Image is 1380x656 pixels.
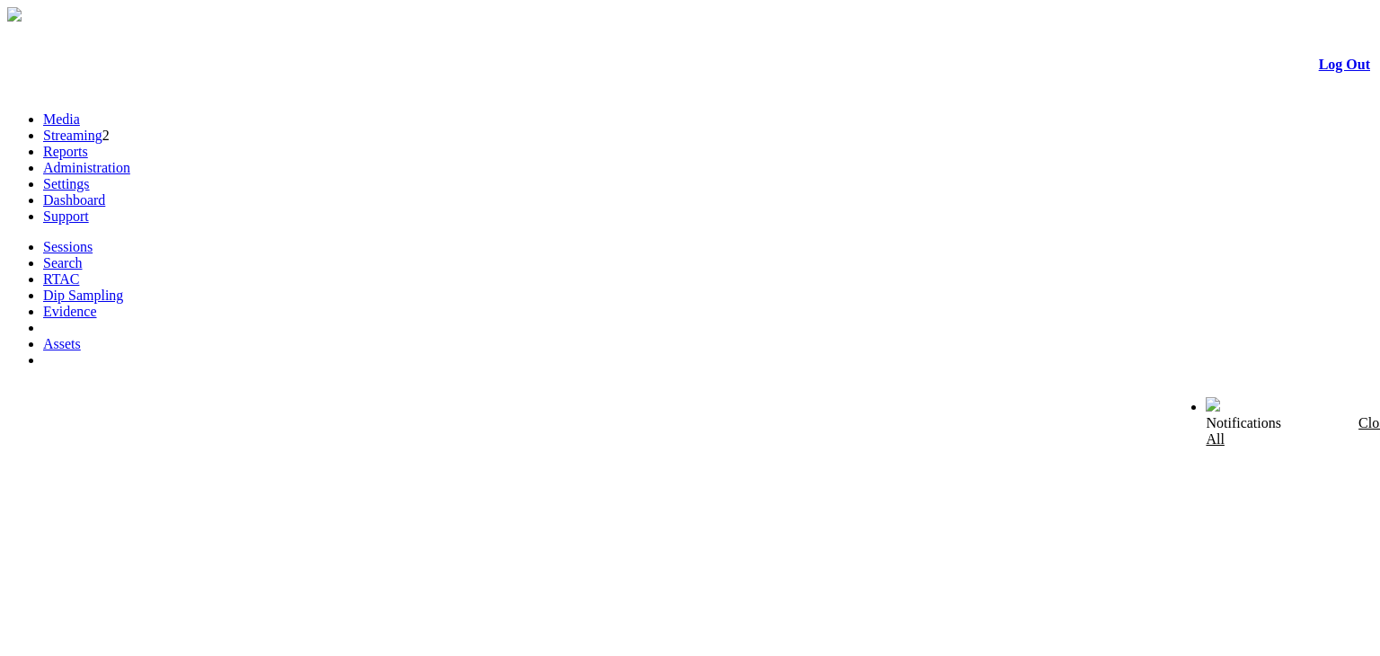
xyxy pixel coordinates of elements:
[43,176,90,191] a: Settings
[43,111,80,127] a: Media
[942,398,1171,412] span: Welcome, System Administrator (Administrator)
[43,271,79,287] a: RTAC
[43,255,83,270] a: Search
[1206,397,1220,412] img: bell24.png
[43,192,105,208] a: Dashboard
[43,144,88,159] a: Reports
[43,208,89,224] a: Support
[7,7,22,22] img: arrow-3.png
[43,336,81,351] a: Assets
[1319,57,1370,72] a: Log Out
[43,288,123,303] a: Dip Sampling
[43,160,130,175] a: Administration
[102,128,110,143] span: 2
[1206,415,1335,448] div: Notifications
[43,304,97,319] a: Evidence
[43,128,102,143] a: Streaming
[43,239,93,254] a: Sessions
